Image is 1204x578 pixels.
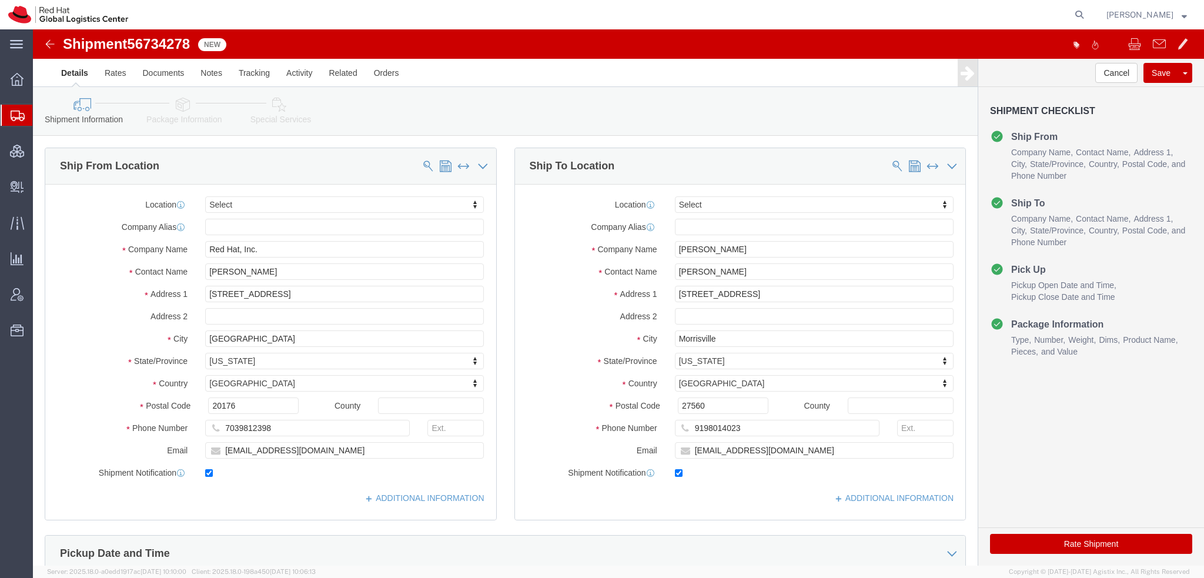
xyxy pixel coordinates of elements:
[270,568,316,575] span: [DATE] 10:06:13
[8,6,128,24] img: logo
[33,29,1204,566] iframe: FS Legacy Container
[141,568,186,575] span: [DATE] 10:10:00
[47,568,186,575] span: Server: 2025.18.0-a0edd1917ac
[1106,8,1188,22] button: [PERSON_NAME]
[1106,8,1173,21] span: Kirk Newcross
[1009,567,1190,577] span: Copyright © [DATE]-[DATE] Agistix Inc., All Rights Reserved
[192,568,316,575] span: Client: 2025.18.0-198a450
